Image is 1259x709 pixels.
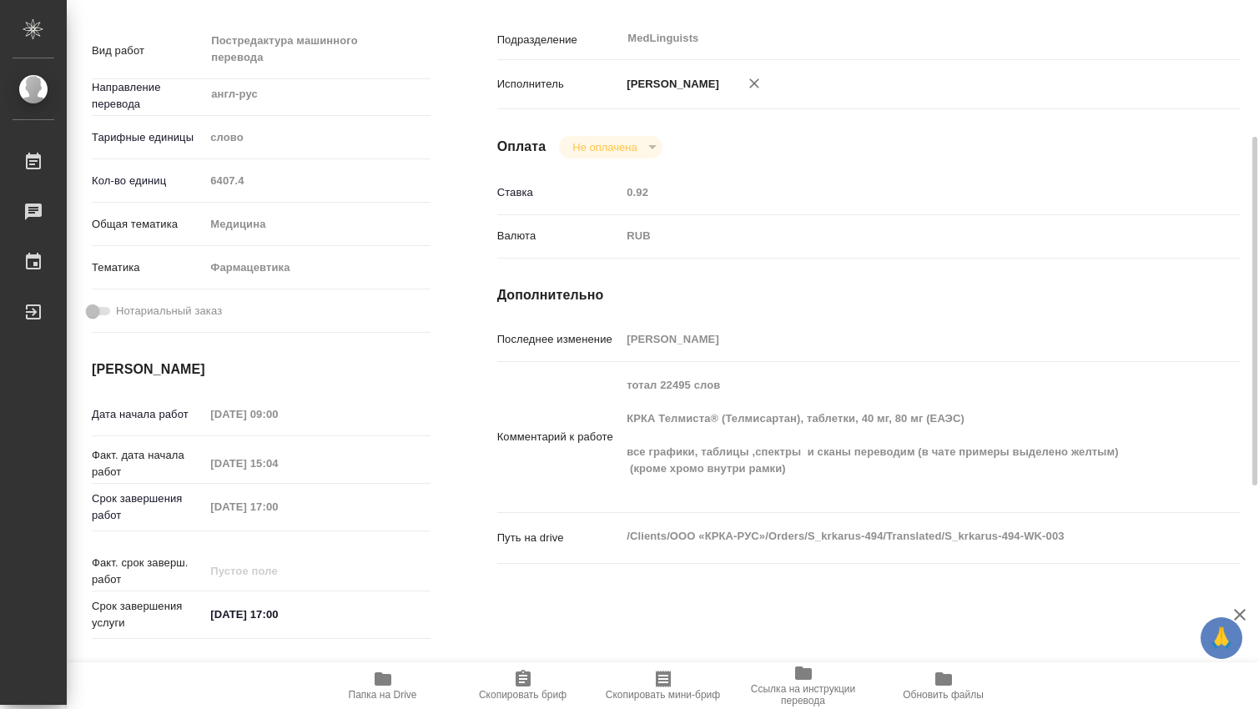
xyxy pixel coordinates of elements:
[593,662,733,709] button: Скопировать мини-бриф
[497,530,622,546] p: Путь на drive
[479,689,567,701] span: Скопировать бриф
[497,184,622,201] p: Ставка
[497,285,1241,305] h4: Дополнительно
[497,76,622,93] p: Исполнитель
[313,662,453,709] button: Папка на Drive
[567,140,642,154] button: Не оплачена
[204,123,430,152] div: слово
[204,402,350,426] input: Пустое поле
[92,598,204,631] p: Срок завершения услуги
[497,331,622,348] p: Последнее изменение
[621,180,1178,204] input: Пустое поле
[903,689,984,701] span: Обновить файлы
[621,76,719,93] p: [PERSON_NAME]
[92,406,204,423] p: Дата начала работ
[621,522,1178,551] textarea: /Clients/ООО «КРКА-РУС»/Orders/S_krkarus-494/Translated/S_krkarus-494-WK-003
[92,79,204,113] p: Направление перевода
[497,32,622,48] p: Подразделение
[743,683,864,706] span: Ссылка на инструкции перевода
[92,259,204,276] p: Тематика
[92,173,204,189] p: Кол-во единиц
[204,602,350,626] input: ✎ Введи что-нибудь
[497,429,622,445] p: Комментарий к работе
[497,137,546,157] h4: Оплата
[621,222,1178,250] div: RUB
[736,65,773,102] button: Удалить исполнителя
[204,254,430,282] div: Фармацевтика
[606,689,720,701] span: Скопировать мини-бриф
[204,495,350,519] input: Пустое поле
[621,371,1178,500] textarea: тотал 22495 слов КРКА Телмиста® (Телмисартан), таблетки, 40 мг, 80 мг (ЕАЭС) все графики, таблицы...
[116,303,222,319] span: Нотариальный заказ
[92,490,204,524] p: Срок завершения работ
[204,451,350,475] input: Пустое поле
[92,555,204,588] p: Факт. срок заверш. работ
[204,168,430,193] input: Пустое поле
[1207,621,1236,656] span: 🙏
[92,43,204,59] p: Вид работ
[453,662,593,709] button: Скопировать бриф
[621,327,1178,351] input: Пустое поле
[1201,617,1242,659] button: 🙏
[733,662,874,709] button: Ссылка на инструкции перевода
[559,136,662,158] div: Не оплачена
[204,559,350,583] input: Пустое поле
[874,662,1014,709] button: Обновить файлы
[497,228,622,244] p: Валюта
[92,360,431,380] h4: [PERSON_NAME]
[204,210,430,239] div: Медицина
[92,447,204,480] p: Факт. дата начала работ
[349,689,417,701] span: Папка на Drive
[92,129,204,146] p: Тарифные единицы
[92,216,204,233] p: Общая тематика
